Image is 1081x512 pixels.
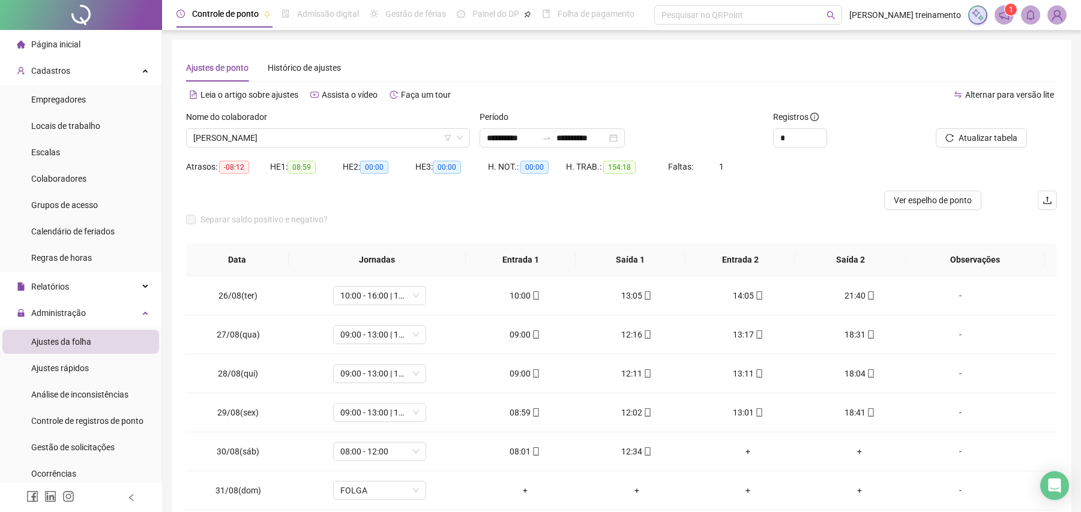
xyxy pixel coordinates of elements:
[219,161,249,174] span: -08:12
[702,445,794,458] div: +
[31,66,70,76] span: Cadastros
[754,330,763,339] span: mobile
[31,174,86,183] span: Colaboradores
[270,160,343,174] div: HE 1:
[1009,5,1013,14] span: 1
[642,447,652,456] span: mobile
[340,403,419,421] span: 09:00 - 13:00 | 14:00 - 18:00
[925,484,996,497] div: -
[31,308,86,318] span: Administração
[827,11,836,20] span: search
[894,194,972,207] span: Ver espelho de ponto
[642,330,652,339] span: mobile
[186,63,248,73] span: Ajustes de ponto
[192,9,259,19] span: Controle de ponto
[591,406,683,419] div: 12:02
[520,161,549,174] span: 00:00
[813,406,906,419] div: 18:41
[215,486,261,495] span: 31/08(dom)
[217,330,260,339] span: 27/08(qua)
[479,406,571,419] div: 08:59
[915,253,1035,266] span: Observações
[31,416,143,426] span: Controle de registros de ponto
[773,110,819,124] span: Registros
[186,160,270,174] div: Atrasos:
[702,328,794,341] div: 13:17
[642,369,652,378] span: mobile
[642,291,652,300] span: mobile
[813,484,906,497] div: +
[866,369,875,378] span: mobile
[31,390,128,399] span: Análise de inconsistências
[754,369,763,378] span: mobile
[668,162,695,171] span: Faltas:
[925,289,996,302] div: -
[340,442,419,460] span: 08:00 - 12:00
[401,90,451,100] span: Faça um tour
[340,481,419,499] span: FOLGA
[31,363,89,373] span: Ajustes rápidos
[31,95,86,104] span: Empregadores
[385,9,446,19] span: Gestão de férias
[479,328,571,341] div: 09:00
[433,161,461,174] span: 00:00
[488,160,566,174] div: H. NOT.:
[866,408,875,417] span: mobile
[217,447,259,456] span: 30/08(sáb)
[218,369,258,378] span: 28/08(qui)
[1043,195,1052,205] span: upload
[925,328,996,341] div: -
[31,282,69,291] span: Relatórios
[925,445,996,458] div: -
[531,408,540,417] span: mobile
[971,8,984,22] img: sparkle-icon.fc2bf0ac1784a2077858766a79e2daf3.svg
[288,161,316,174] span: 08:59
[591,289,683,302] div: 13:05
[1025,10,1036,20] span: bell
[591,367,683,380] div: 12:11
[866,291,875,300] span: mobile
[531,369,540,378] span: mobile
[754,291,763,300] span: mobile
[1005,4,1017,16] sup: 1
[965,90,1054,100] span: Alternar para versão lite
[200,90,298,100] span: Leia o artigo sobre ajustes
[719,162,724,171] span: 1
[44,490,56,502] span: linkedin
[390,91,398,99] span: history
[479,367,571,380] div: 09:00
[297,9,359,19] span: Admissão digital
[31,337,91,347] span: Ajustes da folha
[1040,471,1069,500] div: Open Intercom Messenger
[31,40,80,49] span: Página inicial
[813,445,906,458] div: +
[813,328,906,341] div: 18:31
[466,243,576,276] th: Entrada 1
[26,490,38,502] span: facebook
[127,493,136,502] span: left
[603,161,636,174] span: 154:18
[531,330,540,339] span: mobile
[905,243,1045,276] th: Observações
[925,367,996,380] div: -
[685,243,795,276] th: Entrada 2
[936,128,1027,147] button: Atualizar tabela
[702,406,794,419] div: 13:01
[340,287,419,305] span: 10:00 - 16:00 | 17:00 - 21:00
[310,91,319,99] span: youtube
[531,291,540,300] span: mobile
[17,67,25,75] span: user-add
[31,121,100,131] span: Locais de trabalho
[795,243,905,276] th: Saída 2
[542,133,552,143] span: to
[17,282,25,291] span: file
[999,10,1010,20] span: notification
[813,289,906,302] div: 21:40
[925,406,996,419] div: -
[472,9,519,19] span: Painel do DP
[218,291,257,300] span: 26/08(ter)
[849,8,961,22] span: [PERSON_NAME] treinamento
[591,445,683,458] div: 12:34
[591,484,683,497] div: +
[1048,6,1066,24] img: 85833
